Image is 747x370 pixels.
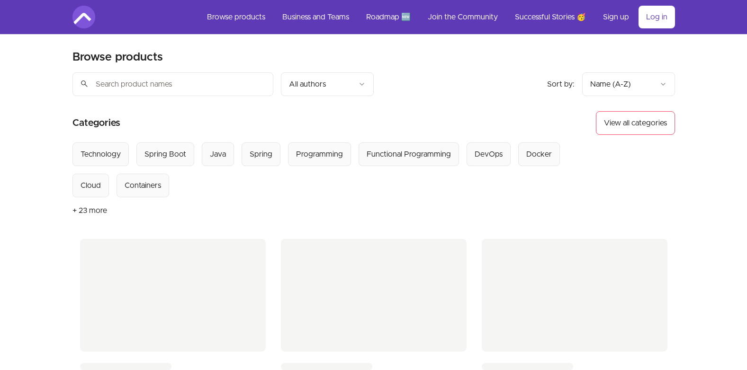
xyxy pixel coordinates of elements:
div: Containers [125,180,161,191]
a: Join the Community [420,6,505,28]
div: Spring Boot [144,149,186,160]
button: + 23 more [72,197,107,224]
div: Docker [526,149,552,160]
div: Technology [81,149,121,160]
h2: Categories [72,111,120,135]
div: DevOps [475,149,503,160]
input: Search product names [72,72,273,96]
div: Functional Programming [367,149,451,160]
button: Filter by author [281,72,374,96]
div: Spring [250,149,272,160]
a: Log in [639,6,675,28]
h1: Browse products [72,50,163,65]
span: Sort by: [547,80,575,88]
a: Business and Teams [275,6,357,28]
nav: Main [199,6,675,28]
div: Java [210,149,226,160]
div: Programming [296,149,343,160]
a: Sign up [595,6,637,28]
img: Amigoscode logo [72,6,95,28]
button: Product sort options [582,72,675,96]
a: Roadmap 🆕 [359,6,418,28]
button: View all categories [596,111,675,135]
div: Cloud [81,180,101,191]
a: Browse products [199,6,273,28]
span: search [80,77,89,90]
a: Successful Stories 🥳 [507,6,594,28]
